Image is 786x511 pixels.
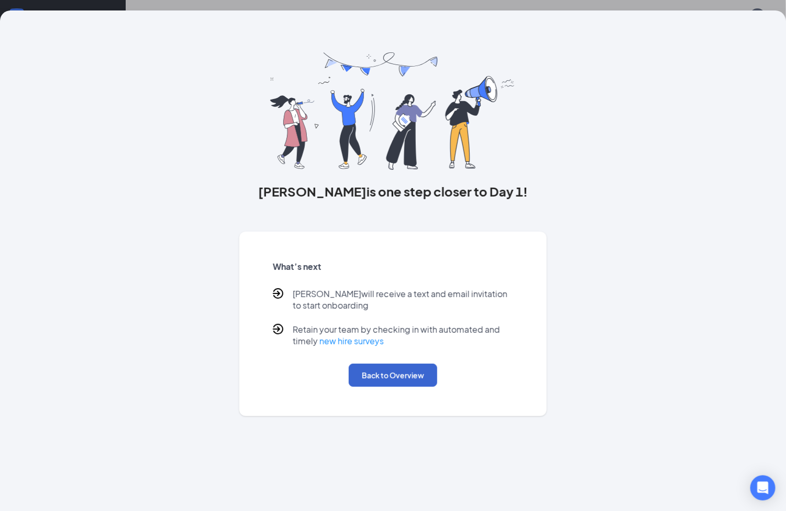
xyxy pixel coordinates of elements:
[750,475,776,501] div: Open Intercom Messenger
[319,335,384,346] a: new hire surveys
[349,364,437,387] button: Back to Overview
[270,52,516,170] img: you are all set
[293,288,513,311] p: [PERSON_NAME] will receive a text and email invitation to start onboarding
[239,182,547,200] h3: [PERSON_NAME] is one step closer to Day 1!
[273,261,513,273] h5: What’s next
[293,324,513,347] p: Retain your team by checking in with automated and timely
